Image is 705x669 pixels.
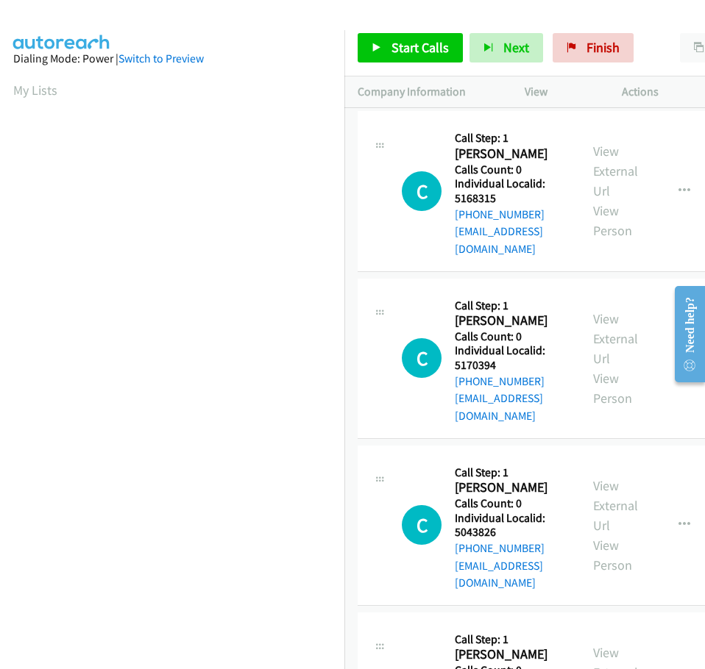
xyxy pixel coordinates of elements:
a: [PHONE_NUMBER] [455,207,545,221]
p: View [525,83,595,101]
a: [PHONE_NUMBER] [455,374,545,388]
a: View External Url [593,143,638,199]
a: View Person [593,202,632,239]
h5: Individual Localid: 5043826 [455,511,567,540]
div: The call is yet to be attempted [402,505,442,545]
h2: [PERSON_NAME] [455,312,567,329]
h5: Call Step: 1 [455,298,567,313]
h2: [PERSON_NAME] [455,146,567,162]
h5: Call Step: 1 [455,632,567,647]
a: [EMAIL_ADDRESS][DOMAIN_NAME] [455,391,543,423]
a: Finish [553,33,634,62]
span: Next [503,39,529,56]
a: [EMAIL_ADDRESS][DOMAIN_NAME] [455,224,543,256]
span: Start Calls [392,39,449,56]
h5: Call Step: 1 [455,131,567,146]
a: View External Url [593,310,638,367]
a: View Person [593,537,632,573]
h1: C [402,505,442,545]
p: Company Information [358,83,498,101]
h1: C [402,338,442,378]
span: Finish [587,39,620,56]
div: Dialing Mode: Power | [13,50,331,68]
a: My Lists [13,82,57,99]
h1: C [402,171,442,211]
a: [EMAIL_ADDRESS][DOMAIN_NAME] [455,559,543,590]
h5: Calls Count: 0 [455,329,567,344]
div: The call is yet to be attempted [402,338,442,378]
h2: [PERSON_NAME] [455,479,567,496]
iframe: Resource Center [662,276,705,393]
p: Actions [622,83,692,101]
h5: Calls Count: 0 [455,162,567,177]
a: [PHONE_NUMBER] [455,541,545,555]
h5: Individual Localid: 5168315 [455,176,567,205]
a: Switch to Preview [118,51,204,65]
a: Start Calls [358,33,463,62]
h5: Calls Count: 0 [455,496,567,511]
a: View External Url [593,477,638,534]
a: View Person [593,370,632,407]
h5: Individual Localid: 5170394 [455,343,567,372]
h5: Call Step: 1 [455,465,567,480]
button: Next [470,33,543,62]
h2: [PERSON_NAME] [455,646,567,663]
